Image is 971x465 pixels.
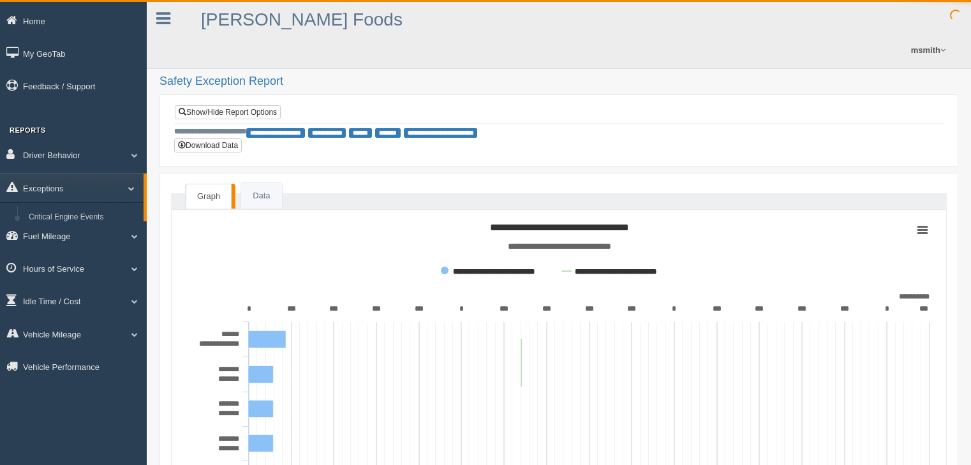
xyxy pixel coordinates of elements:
[175,105,281,119] a: Show/Hide Report Options
[201,10,403,29] a: [PERSON_NAME] Foods
[905,32,952,68] a: msmith
[186,184,232,209] a: Graph
[241,183,281,209] a: Data
[23,206,144,229] a: Critical Engine Events
[174,138,242,152] button: Download Data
